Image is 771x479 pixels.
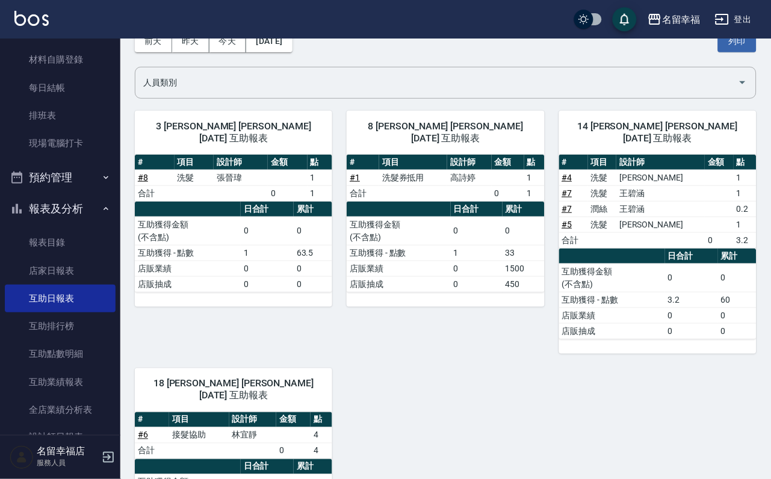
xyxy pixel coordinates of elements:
[14,11,49,26] img: Logo
[246,30,292,52] button: [DATE]
[229,412,276,428] th: 設計師
[705,155,734,170] th: 金額
[149,120,318,144] span: 3 [PERSON_NAME] [PERSON_NAME] [DATE] 互助報表
[37,458,98,469] p: 服務人員
[643,7,705,32] button: 名留幸福
[5,46,116,73] a: 材料自購登錄
[616,155,705,170] th: 設計師
[665,323,718,339] td: 0
[241,202,294,217] th: 日合計
[451,245,503,261] td: 1
[588,217,617,232] td: 洗髮
[5,257,116,285] a: 店家日報表
[524,170,545,185] td: 1
[559,155,757,249] table: a dense table
[734,170,757,185] td: 1
[559,249,757,339] table: a dense table
[562,188,572,198] a: #7
[169,427,229,443] td: 接髮協助
[10,445,34,469] img: Person
[135,30,172,52] button: 前天
[241,459,294,475] th: 日合計
[5,285,116,312] a: 互助日報表
[135,261,241,276] td: 店販業績
[5,193,116,224] button: 報表及分析
[5,229,116,256] a: 報表目錄
[135,155,175,170] th: #
[308,170,333,185] td: 1
[5,368,116,396] a: 互助業績報表
[5,102,116,129] a: 排班表
[665,264,718,292] td: 0
[613,7,637,31] button: save
[308,185,333,201] td: 1
[616,201,705,217] td: 王碧涵
[140,72,733,93] input: 人員名稱
[616,170,705,185] td: [PERSON_NAME]
[665,307,718,323] td: 0
[451,276,503,292] td: 0
[347,276,450,292] td: 店販抽成
[209,30,247,52] button: 今天
[718,307,757,323] td: 0
[294,276,332,292] td: 0
[710,8,757,31] button: 登出
[5,340,116,368] a: 互助點數明細
[718,249,757,264] th: 累計
[562,173,572,182] a: #4
[276,412,311,428] th: 金額
[665,292,718,307] td: 3.2
[718,292,757,307] td: 60
[214,170,268,185] td: 張晉瑋
[172,30,209,52] button: 昨天
[588,170,617,185] td: 洗髮
[718,264,757,292] td: 0
[268,155,308,170] th: 金額
[447,170,492,185] td: 高詩婷
[616,185,705,201] td: 王碧涵
[559,323,665,339] td: 店販抽成
[503,217,545,245] td: 0
[294,202,332,217] th: 累計
[665,249,718,264] th: 日合計
[734,185,757,201] td: 1
[138,430,148,440] a: #6
[135,443,169,459] td: 合計
[562,204,572,214] a: #7
[347,155,379,170] th: #
[588,155,617,170] th: 項目
[361,120,530,144] span: 8 [PERSON_NAME] [PERSON_NAME] [DATE] 互助報表
[135,412,169,428] th: #
[524,155,545,170] th: 點
[503,202,545,217] th: 累計
[135,412,332,459] table: a dense table
[135,276,241,292] td: 店販抽成
[169,412,229,428] th: 項目
[138,173,148,182] a: #8
[311,412,332,428] th: 點
[241,276,294,292] td: 0
[503,245,545,261] td: 33
[705,232,734,248] td: 0
[276,443,311,459] td: 0
[718,30,757,52] button: 列印
[135,245,241,261] td: 互助獲得 - 點數
[350,173,360,182] a: #1
[294,261,332,276] td: 0
[559,232,588,248] td: 合計
[347,217,450,245] td: 互助獲得金額 (不含點)
[241,245,294,261] td: 1
[347,202,544,292] table: a dense table
[559,292,665,307] td: 互助獲得 - 點數
[135,185,175,201] td: 合計
[241,261,294,276] td: 0
[135,217,241,245] td: 互助獲得金額 (不含點)
[5,424,116,451] a: 設計師日報表
[451,261,503,276] td: 0
[135,202,332,292] table: a dense table
[734,155,757,170] th: 點
[5,74,116,102] a: 每日結帳
[662,12,701,27] div: 名留幸福
[311,427,332,443] td: 4
[451,217,503,245] td: 0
